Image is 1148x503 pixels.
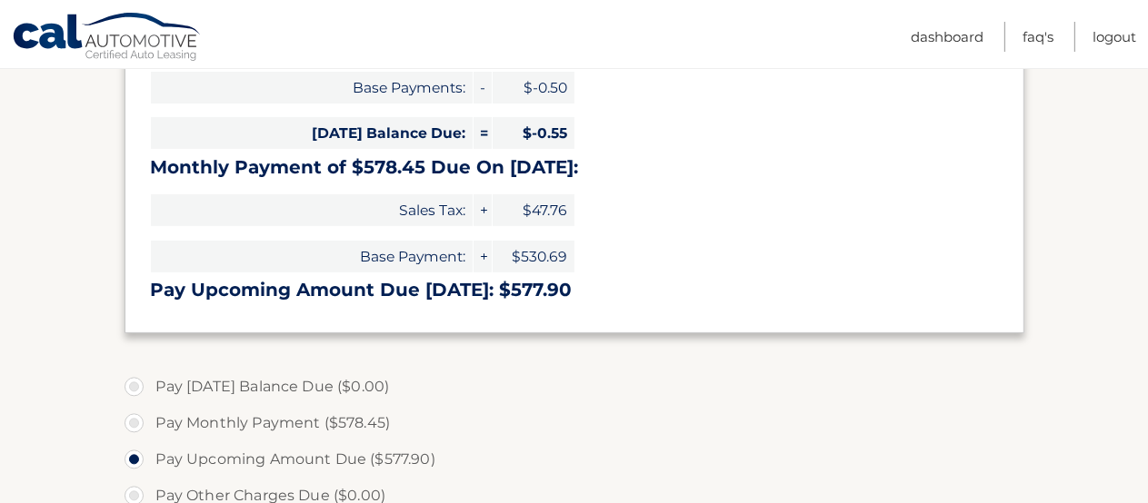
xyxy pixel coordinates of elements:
a: Cal Automotive [12,12,203,64]
label: Pay Upcoming Amount Due ($577.90) [125,441,1024,478]
a: FAQ's [1023,22,1053,52]
label: Pay [DATE] Balance Due ($0.00) [125,369,1024,405]
h3: Monthly Payment of $578.45 Due On [DATE]: [151,156,998,179]
span: + [474,194,492,226]
span: - [474,72,492,104]
a: Dashboard [911,22,983,52]
span: Base Payment: [151,241,473,272]
span: $-0.50 [493,72,574,104]
span: + [474,241,492,272]
span: [DATE] Balance Due: [151,117,473,149]
span: $-0.55 [493,117,574,149]
span: Base Payments: [151,72,473,104]
span: = [474,117,492,149]
span: Sales Tax: [151,194,473,226]
label: Pay Monthly Payment ($578.45) [125,405,1024,441]
span: $47.76 [493,194,574,226]
h3: Pay Upcoming Amount Due [DATE]: $577.90 [151,279,998,301]
span: $530.69 [493,241,574,272]
a: Logout [1093,22,1136,52]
